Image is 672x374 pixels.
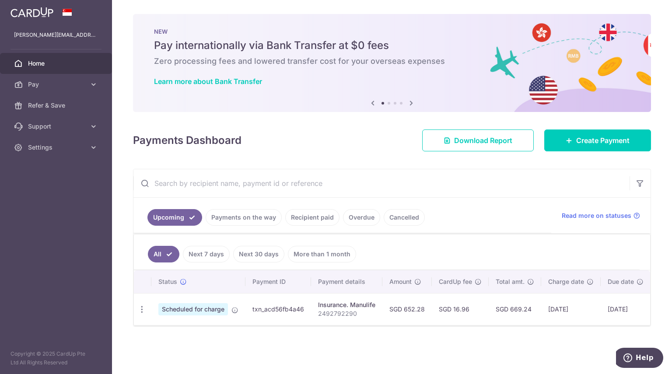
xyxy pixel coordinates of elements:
[616,348,663,370] iframe: Opens a widget where you can find more information
[288,246,356,262] a: More than 1 month
[576,135,630,146] span: Create Payment
[496,277,525,286] span: Total amt.
[233,246,284,262] a: Next 30 days
[439,277,472,286] span: CardUp fee
[183,246,230,262] a: Next 7 days
[28,143,86,152] span: Settings
[311,270,382,293] th: Payment details
[158,277,177,286] span: Status
[133,14,651,112] img: Bank transfer banner
[245,293,311,325] td: txn_acd56fb4a46
[318,301,375,309] div: Insurance. Manulife
[147,209,202,226] a: Upcoming
[318,309,375,318] p: 2492792290
[562,211,631,220] span: Read more on statuses
[489,293,541,325] td: SGD 669.24
[548,277,584,286] span: Charge date
[133,169,630,197] input: Search by recipient name, payment id or reference
[454,135,512,146] span: Download Report
[245,270,311,293] th: Payment ID
[14,31,98,39] p: [PERSON_NAME][EMAIL_ADDRESS][DOMAIN_NAME]
[154,28,630,35] p: NEW
[562,211,640,220] a: Read more on statuses
[148,246,179,262] a: All
[10,7,53,17] img: CardUp
[382,293,432,325] td: SGD 652.28
[285,209,339,226] a: Recipient paid
[432,293,489,325] td: SGD 16.96
[154,38,630,52] h5: Pay internationally via Bank Transfer at $0 fees
[28,59,86,68] span: Home
[154,77,262,86] a: Learn more about Bank Transfer
[28,101,86,110] span: Refer & Save
[28,80,86,89] span: Pay
[541,293,601,325] td: [DATE]
[343,209,380,226] a: Overdue
[154,56,630,66] h6: Zero processing fees and lowered transfer cost for your overseas expenses
[422,129,534,151] a: Download Report
[384,209,425,226] a: Cancelled
[544,129,651,151] a: Create Payment
[601,293,651,325] td: [DATE]
[158,303,228,315] span: Scheduled for charge
[206,209,282,226] a: Payments on the way
[133,133,241,148] h4: Payments Dashboard
[28,122,86,131] span: Support
[608,277,634,286] span: Due date
[389,277,412,286] span: Amount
